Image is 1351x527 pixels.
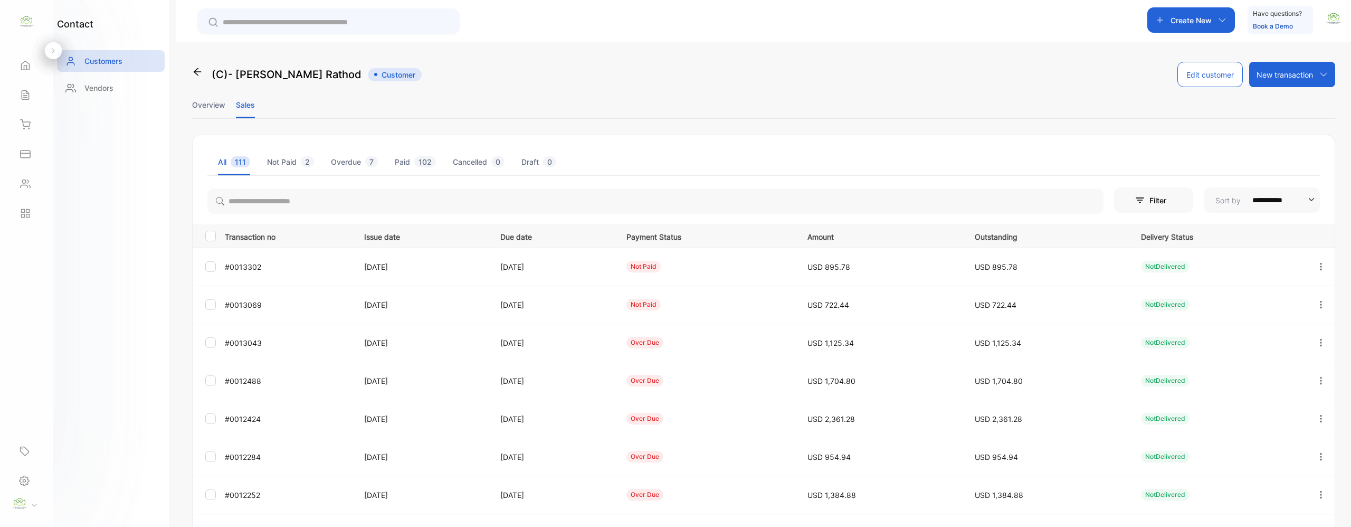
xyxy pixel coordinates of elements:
[225,261,351,272] p: #0013302
[626,337,663,349] div: over due
[626,489,663,501] div: over due
[491,156,505,167] span: 0
[236,91,255,118] li: Sales
[218,148,250,175] li: All
[364,261,479,272] p: [DATE]
[84,82,113,93] p: Vendors
[975,262,1017,271] span: USD 895.78
[807,229,953,242] p: Amount
[364,490,479,501] p: [DATE]
[521,148,556,175] li: Draft
[1253,8,1302,19] p: Have questions?
[626,413,663,425] div: over due
[225,299,351,310] p: #0013069
[975,491,1023,500] span: USD 1,384.88
[414,156,436,167] span: 102
[364,299,479,310] p: [DATE]
[807,300,849,309] span: USD 722.44
[1215,195,1241,206] p: Sort by
[267,148,314,175] li: Not Paid
[1257,69,1313,80] p: New transaction
[500,490,605,501] p: [DATE]
[807,377,855,385] span: USD 1,704.80
[57,50,165,72] a: Customers
[57,17,93,31] h1: contact
[807,491,856,500] span: USD 1,384.88
[18,14,34,30] img: logo
[500,261,605,272] p: [DATE]
[543,156,556,167] span: 0
[364,229,479,242] p: Issue date
[364,413,479,425] p: [DATE]
[225,451,351,463] p: #0012284
[192,91,225,118] li: Overview
[626,261,661,272] div: not paid
[1141,451,1190,463] div: NotDelivered
[225,375,351,387] p: #0012488
[975,377,1023,385] span: USD 1,704.80
[225,413,351,425] p: #0012424
[225,337,351,349] p: #0013043
[1307,483,1351,527] iframe: LiveChat chat widget
[1177,62,1243,87] button: Edit customer
[301,156,314,167] span: 2
[1141,489,1190,501] div: NotDelivered
[364,451,479,463] p: [DATE]
[395,148,436,175] li: Paid
[84,55,122,67] p: Customers
[500,229,605,242] p: Due date
[364,337,479,349] p: [DATE]
[212,67,361,82] p: (C)- [PERSON_NAME] Rathod
[1141,413,1190,425] div: NotDelivered
[626,451,663,463] div: over due
[807,262,850,271] span: USD 895.78
[807,453,851,462] span: USD 954.94
[975,453,1018,462] span: USD 954.94
[500,337,605,349] p: [DATE]
[626,375,663,387] div: over due
[1326,7,1342,33] button: avatar
[500,299,605,310] p: [DATE]
[975,338,1021,347] span: USD 1,125.34
[1141,261,1190,272] div: NotDelivered
[225,229,351,242] p: Transaction no
[1204,187,1320,213] button: Sort by
[1253,22,1293,30] a: Book a Demo
[231,156,250,167] span: 111
[1141,375,1190,387] div: NotDelivered
[500,451,605,463] p: [DATE]
[975,300,1016,309] span: USD 722.44
[626,299,661,310] div: not paid
[1147,7,1235,33] button: Create New
[57,77,165,99] a: Vendors
[807,415,855,424] span: USD 2,361.28
[1141,299,1190,310] div: NotDelivered
[364,375,479,387] p: [DATE]
[453,148,505,175] li: Cancelled
[331,148,378,175] li: Overdue
[225,490,351,501] p: #0012252
[500,375,605,387] p: [DATE]
[975,229,1119,242] p: Outstanding
[368,68,422,81] span: Customer
[1141,229,1294,242] p: Delivery Status
[365,156,378,167] span: 7
[975,415,1022,424] span: USD 2,361.28
[807,338,854,347] span: USD 1,125.34
[1171,15,1212,26] p: Create New
[1326,11,1342,26] img: avatar
[1141,337,1190,349] div: NotDelivered
[626,229,786,242] p: Payment Status
[500,413,605,425] p: [DATE]
[12,496,27,512] img: profile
